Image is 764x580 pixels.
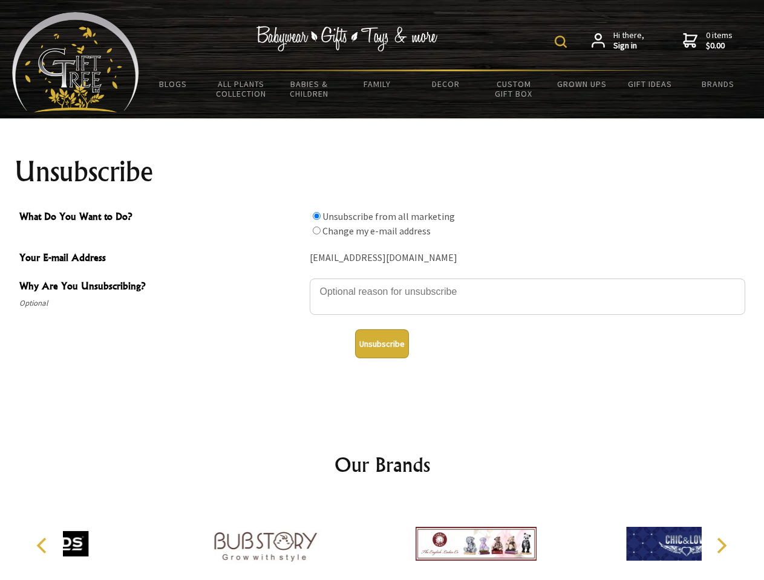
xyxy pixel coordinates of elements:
div: [EMAIL_ADDRESS][DOMAIN_NAME] [310,249,745,268]
a: Hi there,Sign in [592,30,644,51]
a: Gift Ideas [616,71,684,97]
h1: Unsubscribe [15,157,750,186]
a: BLOGS [139,71,207,97]
span: Your E-mail Address [19,250,304,268]
a: Family [344,71,412,97]
input: What Do You Want to Do? [313,227,321,234]
a: Decor [411,71,480,97]
h2: Our Brands [24,450,740,479]
a: Brands [684,71,753,97]
label: Change my e-mail address [322,225,431,237]
span: Optional [19,296,304,311]
a: Babies & Children [275,71,344,106]
strong: $0.00 [706,40,733,51]
label: Unsubscribe from all marketing [322,210,455,222]
span: 0 items [706,30,733,51]
span: Why Are You Unsubscribing? [19,279,304,296]
textarea: Why Are You Unsubscribing? [310,279,745,315]
img: Babywear - Gifts - Toys & more [256,26,438,51]
strong: Sign in [613,40,644,51]
a: 0 items$0.00 [683,30,733,51]
img: Babyware - Gifts - Toys and more... [12,12,139,112]
a: Grown Ups [547,71,616,97]
button: Previous [30,532,57,559]
button: Next [708,532,734,559]
span: What Do You Want to Do? [19,209,304,227]
input: What Do You Want to Do? [313,212,321,220]
span: Hi there, [613,30,644,51]
a: All Plants Collection [207,71,276,106]
button: Unsubscribe [355,329,409,358]
img: product search [555,36,567,48]
a: Custom Gift Box [480,71,548,106]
